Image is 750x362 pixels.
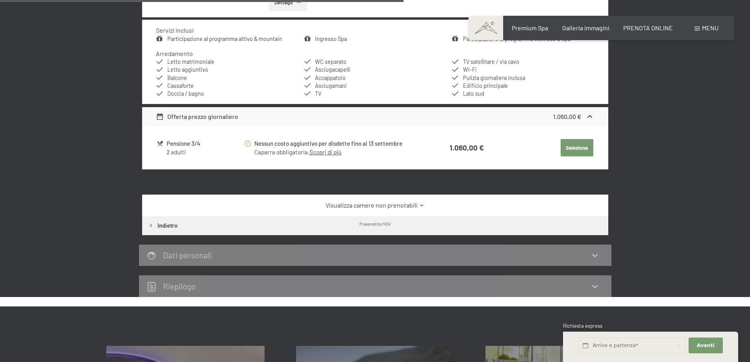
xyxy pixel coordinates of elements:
[315,66,350,73] span: Asciugacapelli
[309,149,341,156] a: Scopri di più
[167,35,282,42] a: Participazione al programma attivo & mountain
[167,90,204,97] span: Doccia / bagno
[315,74,346,81] span: Accappatoio
[156,50,193,57] h4: Arredamento
[561,139,593,156] button: Seleziona
[156,26,194,34] h4: Servizi inclusi
[167,148,243,156] div: 2 adulti
[562,24,609,32] a: Galleria immagini
[463,58,519,65] span: TV satellitare / via cavo
[167,74,187,81] span: Balcone
[315,82,347,89] span: Asciugamani
[697,342,715,349] span: Avanti
[163,281,196,291] h2: Riepilogo
[463,90,484,97] span: Lato sud
[254,139,418,148] div: Nessun costo aggiuntivo per disdette fino al 13 settembre
[702,24,719,32] span: Menu
[156,201,594,210] a: Visualizza camere non prenotabili
[167,58,215,65] span: Letto matrimoniale
[167,82,194,89] span: Cassaforte
[463,66,477,73] span: Wi-Fi
[512,24,548,32] a: Premium Spa
[167,139,243,148] div: Pensione 3/4
[315,35,347,42] a: Ingresso Spa
[463,74,525,81] span: Pulizia giornaliera inclusa
[553,113,581,120] strong: 1.060,00 €
[163,250,212,260] h2: Dati personali
[450,143,484,152] strong: 1.060,00 €
[359,221,391,227] div: Powered by HGV
[254,148,418,156] div: Caparra obbligatoria.
[463,82,508,89] span: Edificio principale
[315,90,321,97] span: TV
[167,66,208,73] span: Letto aggiuntivo
[563,323,602,329] span: Richiesta express
[142,216,183,235] button: Indietro
[623,24,673,32] a: PRENOTA ONLINE
[142,107,608,126] div: Offerta prezzo giornaliero1.060,00 €
[463,35,570,42] a: Participazione al programma wellness & Spa
[689,338,722,354] button: Avanti
[315,58,346,65] span: WC separato
[156,112,238,121] div: Offerta prezzo giornaliero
